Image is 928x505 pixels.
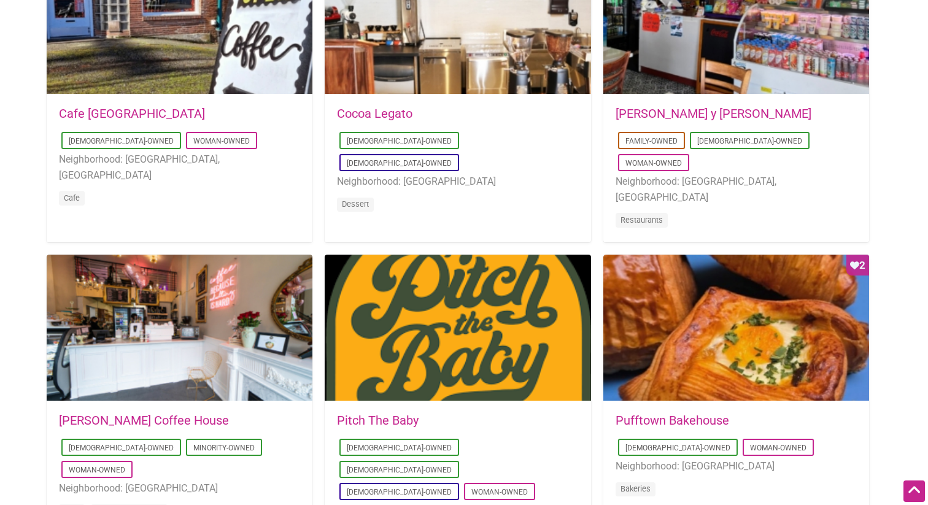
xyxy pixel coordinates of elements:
[193,137,250,145] a: Woman-Owned
[621,484,651,493] a: Bakeries
[750,444,806,452] a: Woman-Owned
[903,480,925,502] div: Scroll Back to Top
[64,193,80,202] a: Cafe
[59,152,300,183] li: Neighborhood: [GEOGRAPHIC_DATA], [GEOGRAPHIC_DATA]
[616,458,857,474] li: Neighborhood: [GEOGRAPHIC_DATA]
[69,444,174,452] a: [DEMOGRAPHIC_DATA]-Owned
[69,137,174,145] a: [DEMOGRAPHIC_DATA]-Owned
[337,106,412,121] a: Cocoa Legato
[59,480,300,496] li: Neighborhood: [GEOGRAPHIC_DATA]
[625,137,678,145] a: Family-Owned
[697,137,802,145] a: [DEMOGRAPHIC_DATA]-Owned
[625,444,730,452] a: [DEMOGRAPHIC_DATA]-Owned
[471,488,528,496] a: Woman-Owned
[59,413,229,428] a: [PERSON_NAME] Coffee House
[347,488,452,496] a: [DEMOGRAPHIC_DATA]-Owned
[616,174,857,205] li: Neighborhood: [GEOGRAPHIC_DATA], [GEOGRAPHIC_DATA]
[59,106,205,121] a: Cafe [GEOGRAPHIC_DATA]
[342,199,369,209] a: Dessert
[337,174,578,190] li: Neighborhood: [GEOGRAPHIC_DATA]
[616,106,811,121] a: [PERSON_NAME] y [PERSON_NAME]
[347,444,452,452] a: [DEMOGRAPHIC_DATA]-Owned
[69,466,125,474] a: Woman-Owned
[625,159,682,168] a: Woman-Owned
[347,137,452,145] a: [DEMOGRAPHIC_DATA]-Owned
[347,466,452,474] a: [DEMOGRAPHIC_DATA]-Owned
[337,413,419,428] a: Pitch The Baby
[616,413,729,428] a: Pufftown Bakehouse
[621,215,663,225] a: Restaurants
[193,444,255,452] a: Minority-Owned
[347,159,452,168] a: [DEMOGRAPHIC_DATA]-Owned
